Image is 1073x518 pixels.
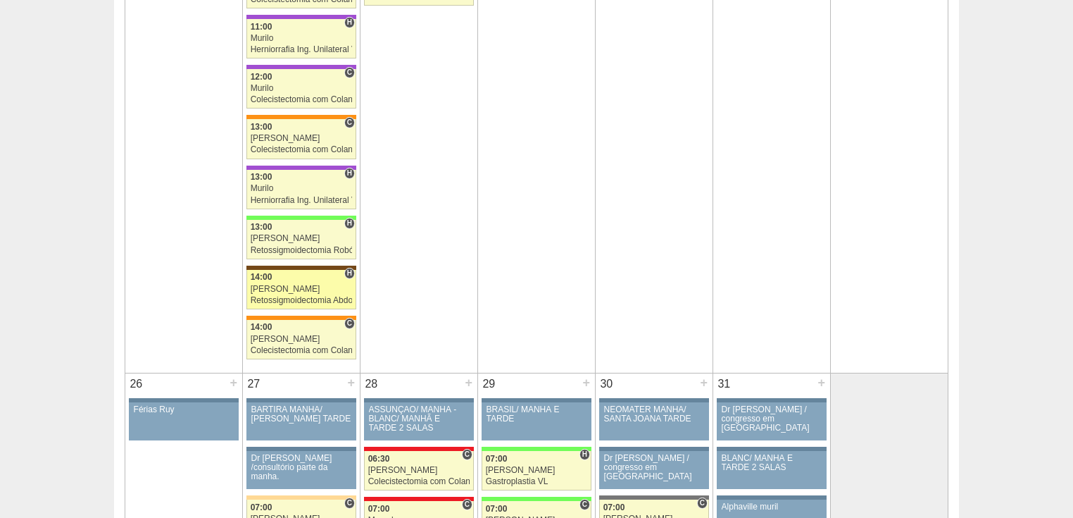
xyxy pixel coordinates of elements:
[815,374,827,392] div: +
[251,222,272,232] span: 13:00
[251,346,353,355] div: Colecistectomia com Colangiografia VL
[599,495,709,500] div: Key: BP Paulista
[482,451,591,491] a: H 07:00 [PERSON_NAME] Gastroplastia VL
[251,502,272,512] span: 07:00
[364,398,474,402] div: Key: Aviso
[486,454,508,464] span: 07:00
[722,405,822,433] div: Dr [PERSON_NAME] / congresso em [GEOGRAPHIC_DATA]
[251,172,272,182] span: 13:00
[246,451,356,489] a: Dr [PERSON_NAME] /consultório parte da manha.
[579,449,590,460] span: Hospital
[251,322,272,332] span: 14:00
[360,374,382,395] div: 28
[251,285,353,294] div: [PERSON_NAME]
[251,72,272,82] span: 12:00
[345,374,357,392] div: +
[251,234,353,243] div: [PERSON_NAME]
[462,449,472,460] span: Consultório
[246,166,356,170] div: Key: IFOR
[344,17,355,28] span: Hospital
[125,374,147,395] div: 26
[698,374,710,392] div: +
[482,398,591,402] div: Key: Aviso
[604,454,705,482] div: Dr [PERSON_NAME] / congresso em [GEOGRAPHIC_DATA]
[251,45,353,54] div: Herniorrafia Ing. Unilateral VL
[246,270,356,309] a: H 14:00 [PERSON_NAME] Retossigmoidectomia Abdominal VL
[713,374,735,395] div: 31
[364,447,474,451] div: Key: Assunção
[251,405,352,424] div: BARTIRA MANHÃ/ [PERSON_NAME] TARDE
[251,196,353,205] div: Herniorrafia Ing. Unilateral VL
[251,95,353,104] div: Colecistectomia com Colangiografia VL
[463,374,475,392] div: +
[246,220,356,259] a: H 13:00 [PERSON_NAME] Retossigmoidectomia Robótica
[246,266,356,270] div: Key: Santa Joana
[246,447,356,451] div: Key: Aviso
[722,502,822,512] div: Alphaville muril
[482,402,591,440] a: BRASIL/ MANHÃ E TARDE
[251,454,352,482] div: Dr [PERSON_NAME] /consultório parte da manha.
[251,296,353,305] div: Retossigmoidectomia Abdominal VL
[251,122,272,132] span: 13:00
[368,454,390,464] span: 06:30
[251,184,353,193] div: Murilo
[486,504,508,514] span: 07:00
[596,374,617,395] div: 30
[227,374,239,392] div: +
[246,216,356,220] div: Key: Brasil
[251,34,353,43] div: Murilo
[246,65,356,69] div: Key: IFOR
[717,398,827,402] div: Key: Aviso
[251,22,272,32] span: 11:00
[251,145,353,154] div: Colecistectomia com Colangiografia VL
[246,170,356,209] a: H 13:00 Murilo Herniorrafia Ing. Unilateral VL
[251,84,353,93] div: Murilo
[246,15,356,19] div: Key: IFOR
[243,374,265,395] div: 27
[369,405,470,433] div: ASSUNÇÃO/ MANHÃ -BLANC/ MANHÃ E TARDE 2 SALAS
[251,272,272,282] span: 14:00
[344,268,355,279] span: Hospital
[482,497,591,501] div: Key: Brasil
[251,246,353,255] div: Retossigmoidectomia Robótica
[486,466,588,475] div: [PERSON_NAME]
[368,504,390,514] span: 07:00
[603,502,625,512] span: 07:00
[487,405,587,424] div: BRASIL/ MANHÃ E TARDE
[246,115,356,119] div: Key: São Luiz - SCS
[344,117,355,128] span: Consultório
[462,499,472,510] span: Consultório
[368,466,470,475] div: [PERSON_NAME]
[599,451,709,489] a: Dr [PERSON_NAME] / congresso em [GEOGRAPHIC_DATA]
[599,402,709,440] a: NEOMATER MANHÃ/ SANTA JOANA TARDE
[717,402,827,440] a: Dr [PERSON_NAME] / congresso em [GEOGRAPHIC_DATA]
[482,447,591,451] div: Key: Brasil
[604,405,705,424] div: NEOMATER MANHÃ/ SANTA JOANA TARDE
[717,447,827,451] div: Key: Aviso
[246,69,356,109] a: C 12:00 Murilo Colecistectomia com Colangiografia VL
[344,67,355,78] span: Consultório
[717,451,827,489] a: BLANC/ MANHÃ E TARDE 2 SALAS
[134,405,234,414] div: Férias Ruy
[246,19,356,58] a: H 11:00 Murilo Herniorrafia Ing. Unilateral VL
[368,477,470,486] div: Colecistectomia com Colangiografia VL
[364,451,474,491] a: C 06:30 [PERSON_NAME] Colecistectomia com Colangiografia VL
[486,477,588,486] div: Gastroplastia VL
[599,398,709,402] div: Key: Aviso
[697,498,708,509] span: Consultório
[579,499,590,510] span: Consultório
[246,320,356,359] a: C 14:00 [PERSON_NAME] Colecistectomia com Colangiografia VL
[246,495,356,500] div: Key: Bartira
[478,374,500,395] div: 29
[344,218,355,229] span: Hospital
[599,447,709,451] div: Key: Aviso
[580,374,592,392] div: +
[129,398,239,402] div: Key: Aviso
[344,498,355,509] span: Consultório
[364,497,474,501] div: Key: Assunção
[246,119,356,159] a: C 13:00 [PERSON_NAME] Colecistectomia com Colangiografia VL
[344,318,355,329] span: Consultório
[364,402,474,440] a: ASSUNÇÃO/ MANHÃ -BLANC/ MANHÃ E TARDE 2 SALAS
[251,335,353,344] div: [PERSON_NAME]
[246,402,356,440] a: BARTIRA MANHÃ/ [PERSON_NAME] TARDE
